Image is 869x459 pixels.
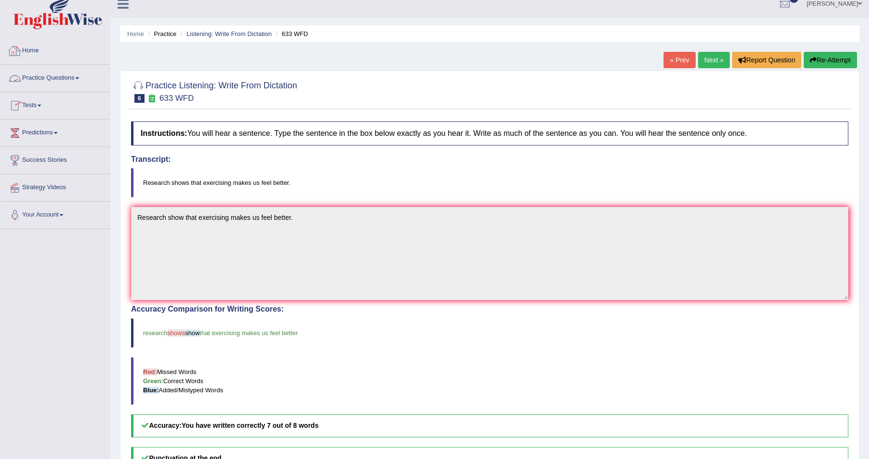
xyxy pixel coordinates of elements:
span: 6 [134,94,145,103]
a: Strategy Videos [0,174,110,198]
span: that exercising makes us feel better [200,329,298,337]
a: Success Stories [0,147,110,171]
li: 633 WFD [274,29,308,38]
b: Green: [143,377,163,385]
h5: Accuracy: [131,414,848,437]
a: Listening: Write From Dictation [186,30,272,37]
small: 633 WFD [159,94,194,103]
a: Home [127,30,144,37]
small: Exam occurring question [147,94,157,103]
a: Next » [698,52,730,68]
h4: You will hear a sentence. Type the sentence in the box below exactly as you hear it. Write as muc... [131,121,848,145]
a: Tests [0,92,110,116]
a: Practice Questions [0,65,110,89]
span: research [143,329,168,337]
a: « Prev [664,52,695,68]
a: Home [0,37,110,61]
blockquote: Missed Words Correct Words Added/Mistyped Words [131,357,848,405]
span: show [185,329,199,337]
b: Red: [143,368,157,375]
h4: Accuracy Comparison for Writing Scores: [131,305,848,314]
b: Blue: [143,387,159,394]
blockquote: Research shows that exercising makes us feel better. [131,168,848,197]
button: Report Question [732,52,801,68]
a: Your Account [0,202,110,226]
button: Re-Attempt [804,52,857,68]
b: Instructions: [141,129,187,137]
h4: Transcript: [131,155,848,164]
a: Predictions [0,120,110,144]
li: Practice [145,29,176,38]
span: shows [168,329,185,337]
b: You have written correctly 7 out of 8 words [181,422,318,429]
h2: Practice Listening: Write From Dictation [131,79,297,103]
